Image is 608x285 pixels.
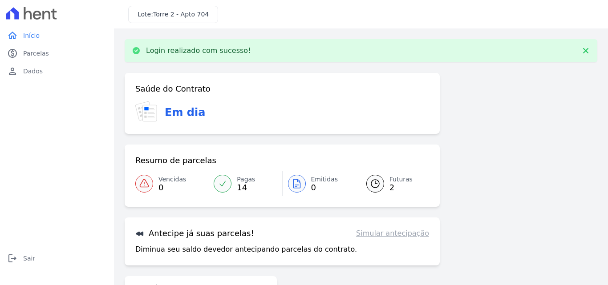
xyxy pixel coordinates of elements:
[23,49,49,58] span: Parcelas
[283,171,356,196] a: Emitidas 0
[311,184,338,191] span: 0
[23,67,43,76] span: Dados
[138,10,209,19] h3: Lote:
[135,84,211,94] h3: Saúde do Contrato
[237,175,255,184] span: Pagas
[311,175,338,184] span: Emitidas
[4,249,110,267] a: logoutSair
[135,155,216,166] h3: Resumo de parcelas
[23,254,35,263] span: Sair
[165,104,205,120] h3: Em dia
[146,46,251,55] p: Login realizado com sucesso!
[7,30,18,41] i: home
[7,48,18,59] i: paid
[356,171,429,196] a: Futuras 2
[135,244,357,255] p: Diminua seu saldo devedor antecipando parcelas do contrato.
[23,31,40,40] span: Início
[158,175,186,184] span: Vencidas
[4,62,110,80] a: personDados
[7,253,18,264] i: logout
[153,11,209,18] span: Torre 2 - Apto 704
[135,228,254,239] h3: Antecipe já suas parcelas!
[4,27,110,44] a: homeInício
[389,175,413,184] span: Futuras
[389,184,413,191] span: 2
[135,171,208,196] a: Vencidas 0
[7,66,18,76] i: person
[158,184,186,191] span: 0
[237,184,255,191] span: 14
[208,171,282,196] a: Pagas 14
[356,228,429,239] a: Simular antecipação
[4,44,110,62] a: paidParcelas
